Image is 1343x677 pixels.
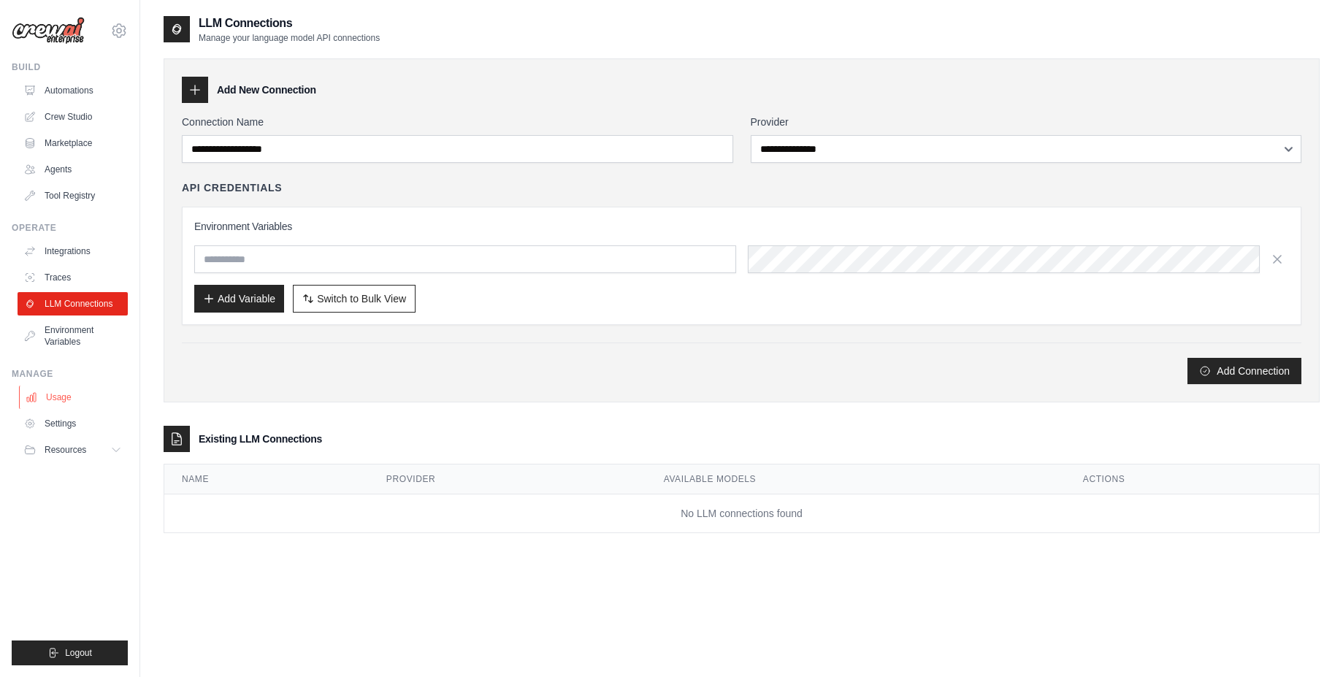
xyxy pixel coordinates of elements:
h3: Add New Connection [217,83,316,97]
span: Resources [45,444,86,456]
a: Usage [19,386,129,409]
a: Traces [18,266,128,289]
a: Integrations [18,240,128,263]
label: Connection Name [182,115,733,129]
h3: Environment Variables [194,219,1289,234]
a: Agents [18,158,128,181]
a: Settings [18,412,128,435]
a: Crew Studio [18,105,128,129]
th: Actions [1065,464,1319,494]
img: Logo [12,17,85,45]
th: Available Models [646,464,1065,494]
a: Automations [18,79,128,102]
th: Name [164,464,369,494]
button: Add Variable [194,285,284,313]
span: Switch to Bulk View [317,291,406,306]
td: No LLM connections found [164,494,1319,533]
h3: Existing LLM Connections [199,432,322,446]
div: Operate [12,222,128,234]
h4: API Credentials [182,180,282,195]
button: Switch to Bulk View [293,285,416,313]
button: Add Connection [1187,358,1301,384]
label: Provider [751,115,1302,129]
h2: LLM Connections [199,15,380,32]
span: Logout [65,647,92,659]
a: Marketplace [18,131,128,155]
a: LLM Connections [18,292,128,315]
a: Environment Variables [18,318,128,353]
button: Resources [18,438,128,462]
div: Build [12,61,128,73]
button: Logout [12,640,128,665]
p: Manage your language model API connections [199,32,380,44]
div: Manage [12,368,128,380]
th: Provider [369,464,646,494]
a: Tool Registry [18,184,128,207]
